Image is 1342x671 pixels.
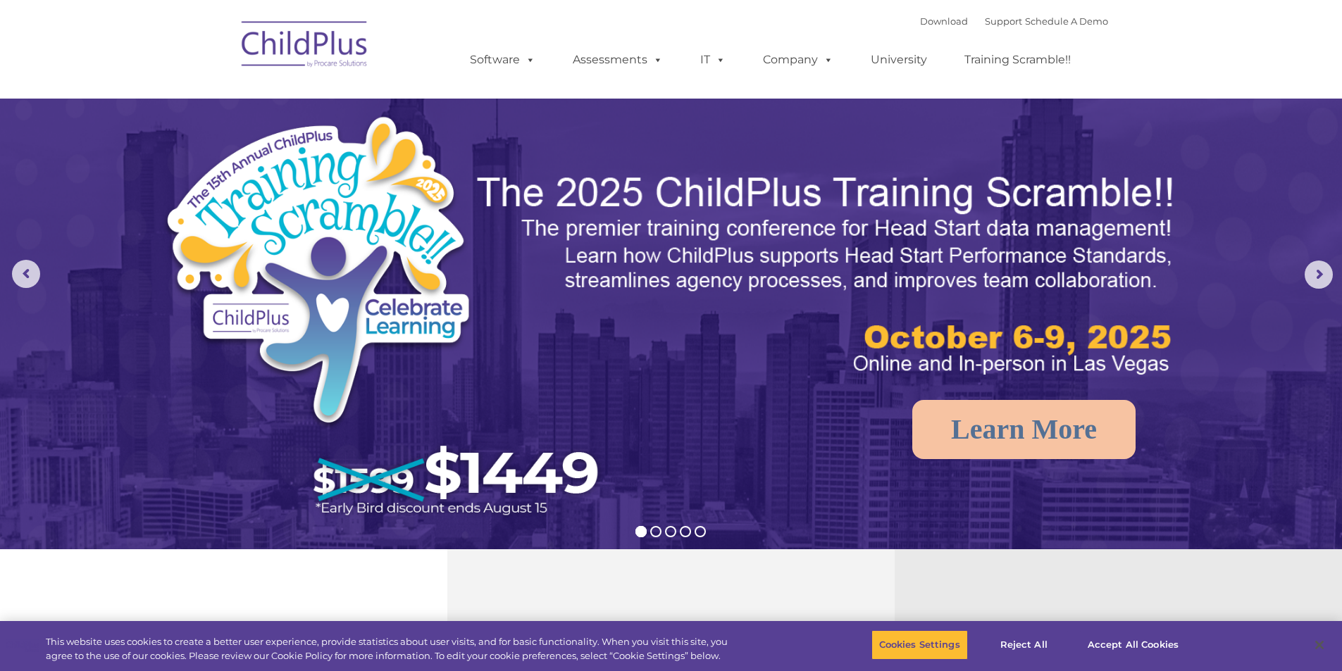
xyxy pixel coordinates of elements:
span: Phone number [196,151,256,161]
span: Last name [196,93,239,104]
div: This website uses cookies to create a better user experience, provide statistics about user visit... [46,635,738,663]
a: Learn More [912,400,1136,459]
img: ChildPlus by Procare Solutions [235,11,375,82]
a: Training Scramble!! [950,46,1085,74]
a: Download [920,15,968,27]
a: Software [456,46,549,74]
a: Company [749,46,847,74]
font: | [920,15,1108,27]
button: Accept All Cookies [1080,630,1186,660]
button: Cookies Settings [871,630,968,660]
button: Reject All [980,630,1068,660]
a: IT [686,46,740,74]
a: Assessments [559,46,677,74]
a: University [857,46,941,74]
a: Schedule A Demo [1025,15,1108,27]
button: Close [1304,629,1335,660]
a: Support [985,15,1022,27]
